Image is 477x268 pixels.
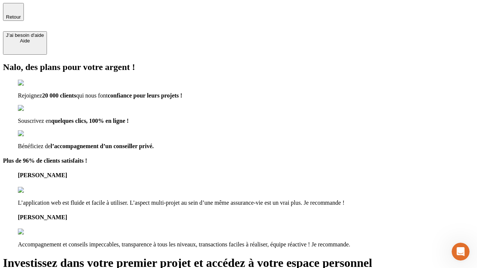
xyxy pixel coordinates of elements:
img: reviews stars [18,187,55,194]
iframe: Intercom live chat [452,243,470,261]
span: quelques clics, 100% en ligne ! [51,118,129,124]
img: checkmark [18,105,50,112]
h4: Plus de 96% de clients satisfaits ! [3,157,474,164]
h4: [PERSON_NAME] [18,172,474,179]
img: checkmark [18,130,50,137]
span: l’accompagnement d’un conseiller privé. [51,143,154,149]
span: Rejoignez [18,92,42,99]
span: Retour [6,14,21,20]
button: Retour [3,3,24,21]
span: Souscrivez en [18,118,51,124]
div: J’ai besoin d'aide [6,32,44,38]
p: L’application web est fluide et facile à utiliser. L’aspect multi-projet au sein d’une même assur... [18,200,474,206]
span: qui nous font [76,92,107,99]
img: reviews stars [18,229,55,235]
p: Accompagnement et conseils impeccables, transparence à tous les niveaux, transactions faciles à r... [18,241,474,248]
span: 20 000 clients [42,92,76,99]
span: Bénéficiez de [18,143,51,149]
h2: Nalo, des plans pour votre argent ! [3,62,474,72]
button: J’ai besoin d'aideAide [3,31,47,55]
div: Aide [6,38,44,44]
span: confiance pour leurs projets ! [108,92,182,99]
h4: [PERSON_NAME] [18,214,474,221]
img: checkmark [18,80,50,86]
